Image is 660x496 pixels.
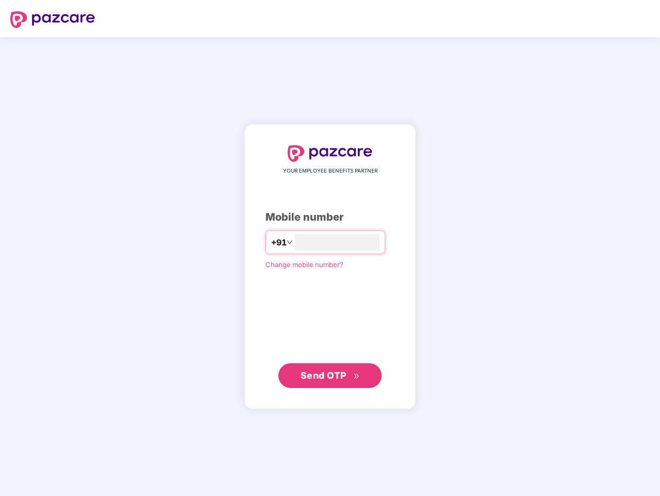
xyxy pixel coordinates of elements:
[265,209,395,225] div: Mobile number
[283,167,378,175] span: YOUR EMPLOYEE BENEFITS PARTNER
[288,145,372,162] img: logo
[265,260,343,269] a: Change mobile number?
[353,373,360,380] span: double-right
[301,370,347,381] span: Send OTP
[10,11,95,28] img: logo
[287,239,293,245] span: down
[278,363,382,388] button: Send OTPdouble-right
[271,236,287,249] span: +91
